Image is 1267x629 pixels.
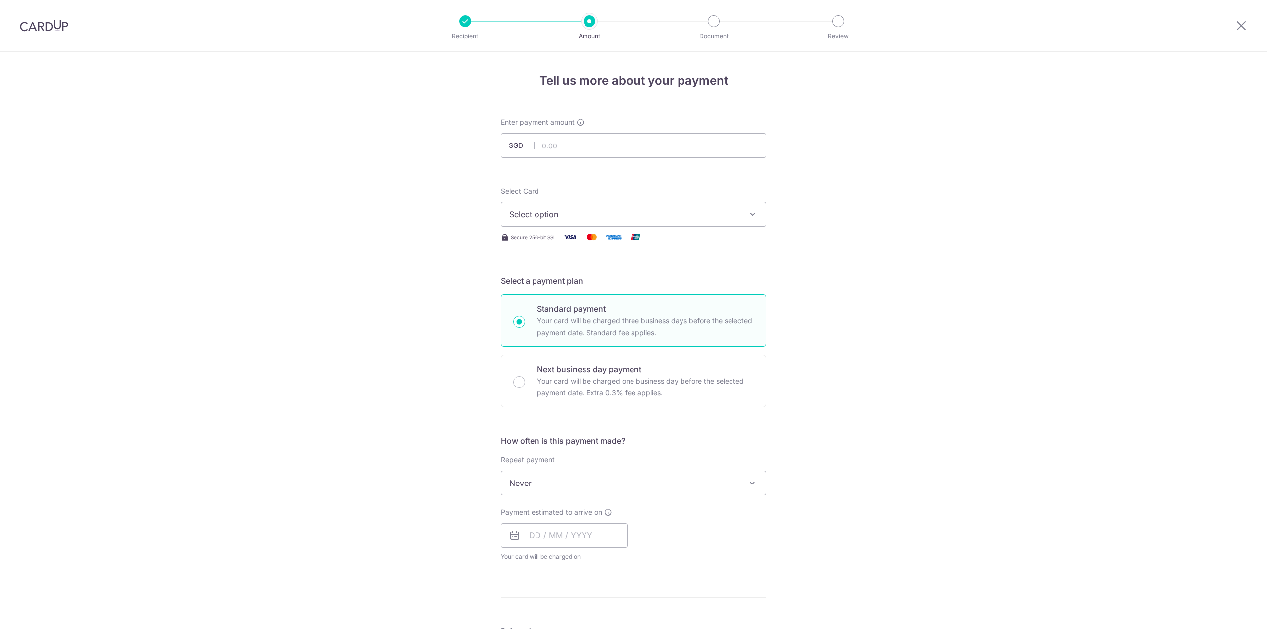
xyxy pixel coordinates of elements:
[582,231,602,243] img: Mastercard
[501,471,766,495] span: Never
[509,141,535,150] span: SGD
[20,20,68,32] img: CardUp
[677,31,750,41] p: Document
[501,72,766,90] h4: Tell us more about your payment
[429,31,502,41] p: Recipient
[501,455,555,465] label: Repeat payment
[501,117,575,127] span: Enter payment amount
[501,435,766,447] h5: How often is this payment made?
[560,231,580,243] img: Visa
[553,31,626,41] p: Amount
[501,202,766,227] button: Select option
[802,31,875,41] p: Review
[511,233,556,241] span: Secure 256-bit SSL
[509,208,740,220] span: Select option
[501,471,766,495] span: Never
[537,375,754,399] p: Your card will be charged one business day before the selected payment date. Extra 0.3% fee applies.
[501,552,628,562] span: Your card will be charged on
[537,315,754,339] p: Your card will be charged three business days before the selected payment date. Standard fee appl...
[501,187,539,195] span: translation missing: en.payables.payment_networks.credit_card.summary.labels.select_card
[501,275,766,287] h5: Select a payment plan
[501,523,628,548] input: DD / MM / YYYY
[604,231,624,243] img: American Express
[626,231,645,243] img: Union Pay
[501,507,602,517] span: Payment estimated to arrive on
[537,303,754,315] p: Standard payment
[537,363,754,375] p: Next business day payment
[501,133,766,158] input: 0.00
